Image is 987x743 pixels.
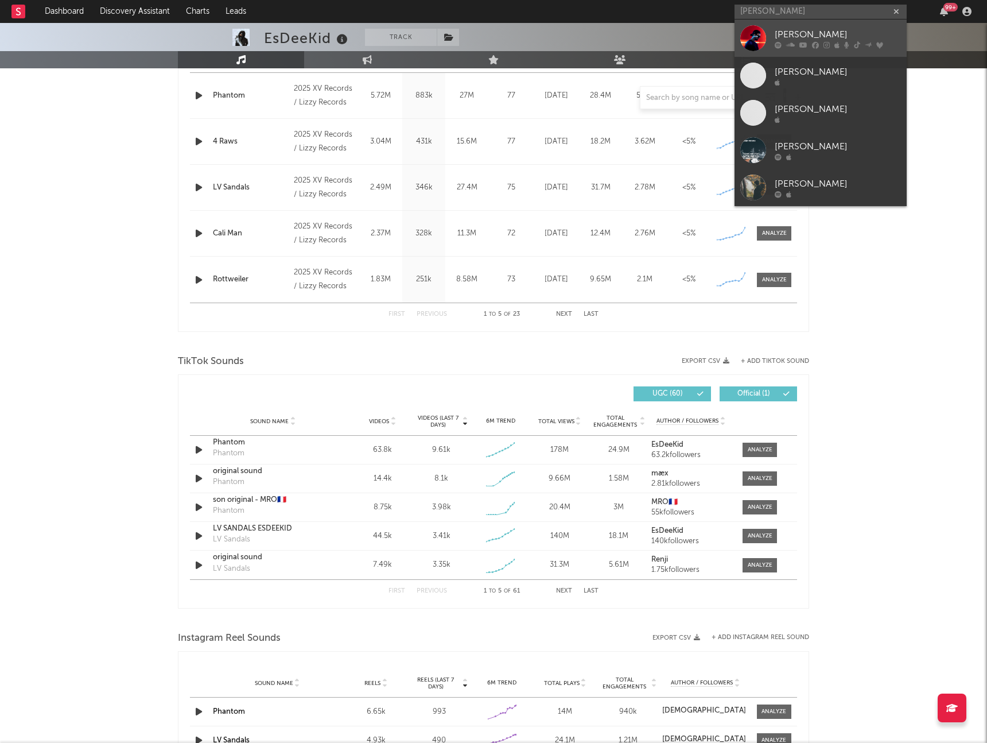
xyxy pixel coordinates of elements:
[213,466,333,477] div: original sound
[651,527,731,535] a: EsDeeKid
[641,390,694,397] span: UGC ( 60 )
[651,451,731,459] div: 63.2k followers
[405,136,442,148] div: 431k
[537,274,576,285] div: [DATE]
[727,390,780,397] span: Official ( 1 )
[362,274,399,285] div: 1.83M
[213,552,333,563] div: original sound
[720,386,797,401] button: Official(1)
[213,523,333,535] a: LV SANDALS ESDEEKID
[213,505,244,517] div: Phantom
[735,57,907,94] a: [PERSON_NAME]
[544,680,580,687] span: Total Plays
[600,676,650,690] span: Total Engagements
[592,531,646,542] div: 18.1M
[651,556,731,564] a: Renji
[651,566,731,574] div: 1.75k followers
[662,707,746,714] strong: [DEMOGRAPHIC_DATA]
[434,473,448,485] div: 8.1k
[448,136,485,148] div: 15.6M
[712,634,809,641] button: + Add Instagram Reel Sound
[943,3,958,11] div: 99 +
[364,680,380,687] span: Reels
[729,358,809,365] button: + Add TikTok Sound
[432,502,451,513] div: 3.98k
[538,418,574,425] span: Total Views
[504,589,511,594] span: of
[213,274,288,285] a: Rottweiler
[432,444,450,456] div: 9.61k
[264,29,351,48] div: EsDeeKid
[491,274,531,285] div: 73
[625,228,664,239] div: 2.76M
[651,498,678,506] strong: MRO🇫🇷
[735,20,907,57] a: [PERSON_NAME]
[651,470,669,477] strong: mæx
[294,220,356,247] div: 2025 XV Records / Lizzy Records
[775,177,901,191] div: [PERSON_NAME]
[537,136,576,148] div: [DATE]
[178,632,281,645] span: Instagram Reel Sounds
[662,707,748,715] a: [DEMOGRAPHIC_DATA]
[405,274,442,285] div: 251k
[670,136,708,148] div: <5%
[634,386,711,401] button: UGC(60)
[255,680,293,687] span: Sound Name
[592,415,639,428] span: Total Engagements
[489,312,496,317] span: to
[656,417,718,425] span: Author / Followers
[671,679,733,687] span: Author / Followers
[651,498,731,506] a: MRO🇫🇷
[940,7,948,16] button: 99+
[213,136,288,148] div: 4 Raws
[775,28,901,41] div: [PERSON_NAME]
[556,311,572,318] button: Next
[362,136,399,148] div: 3.04M
[556,588,572,594] button: Next
[625,182,664,194] div: 2.78M
[356,444,409,456] div: 63.8k
[775,65,901,79] div: [PERSON_NAME]
[294,82,356,110] div: 2025 XV Records / Lizzy Records
[662,736,746,743] strong: [DEMOGRAPHIC_DATA]
[491,182,531,194] div: 75
[652,634,700,641] button: Export CSV
[584,588,599,594] button: Last
[388,311,405,318] button: First
[433,531,450,542] div: 3.41k
[741,358,809,365] button: + Add TikTok Sound
[625,274,664,285] div: 2.1M
[470,585,533,598] div: 1 5 61
[415,415,461,428] span: Videos (last 7 days)
[213,228,288,239] a: Cali Man
[592,473,646,485] div: 1.58M
[294,266,356,293] div: 2025 XV Records / Lizzy Records
[735,5,907,19] input: Search for artists
[470,308,533,322] div: 1 5 23
[474,417,527,425] div: 6M Trend
[504,312,511,317] span: of
[410,706,468,718] div: 993
[592,502,646,513] div: 3M
[213,494,333,506] div: son original - MRO🇫🇷
[581,274,620,285] div: 9.65M
[700,634,809,641] div: + Add Instagram Reel Sound
[213,563,250,575] div: LV Sandals
[537,706,594,718] div: 14M
[537,182,576,194] div: [DATE]
[592,444,646,456] div: 24.9M
[362,182,399,194] div: 2.49M
[670,228,708,239] div: <5%
[491,136,531,148] div: 77
[600,706,657,718] div: 940k
[213,182,288,194] a: LV Sandals
[735,169,907,206] a: [PERSON_NAME]
[533,502,586,513] div: 20.4M
[250,418,289,425] span: Sound Name
[735,94,907,131] a: [PERSON_NAME]
[670,182,708,194] div: <5%
[651,480,731,488] div: 2.81k followers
